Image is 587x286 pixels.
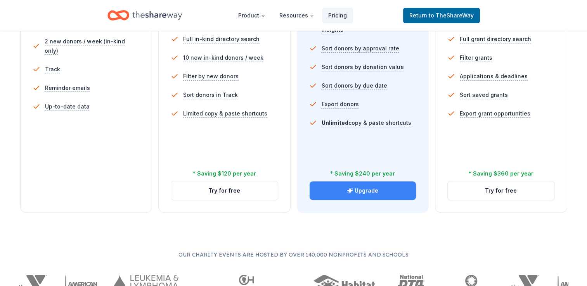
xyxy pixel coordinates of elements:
[273,8,320,23] button: Resources
[45,37,140,55] span: 2 new donors / week (in-kind only)
[183,53,263,62] span: 10 new in-kind donors / week
[322,119,348,126] span: Unlimited
[322,81,387,90] span: Sort donors by due date
[183,109,267,118] span: Limited copy & paste shortcuts
[322,44,399,53] span: Sort donors by approval rate
[45,65,60,74] span: Track
[429,12,474,19] span: to TheShareWay
[193,169,256,178] div: * Saving $120 per year
[460,53,492,62] span: Filter grants
[45,102,90,111] span: Up-to-date data
[183,90,238,100] span: Sort donors in Track
[45,83,90,93] span: Reminder emails
[107,6,182,24] a: Home
[232,8,272,23] button: Product
[19,250,568,259] p: Our charity events are hosted by over 140,000 nonprofits and schools
[403,8,480,23] a: Returnto TheShareWay
[322,119,411,126] span: copy & paste shortcuts
[322,62,404,72] span: Sort donors by donation value
[460,34,531,44] span: Full grant directory search
[183,72,239,81] span: Filter by new donors
[460,109,530,118] span: Export grant opportunities
[171,181,278,200] button: Try for free
[448,181,554,200] button: Try for free
[232,6,353,24] nav: Main
[322,8,353,23] a: Pricing
[460,72,528,81] span: Applications & deadlines
[469,169,533,178] div: * Saving $360 per year
[460,90,508,100] span: Sort saved grants
[310,181,416,200] button: Upgrade
[330,169,395,178] div: * Saving $240 per year
[322,100,359,109] span: Export donors
[183,34,260,44] span: Full in-kind directory search
[409,11,474,20] span: Return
